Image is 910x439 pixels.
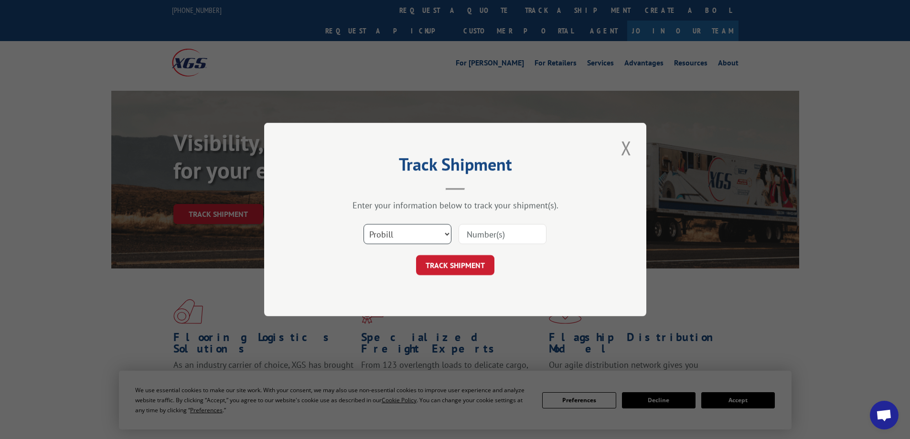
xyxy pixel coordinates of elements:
[416,255,494,275] button: TRACK SHIPMENT
[618,135,634,161] button: Close modal
[312,200,599,211] div: Enter your information below to track your shipment(s).
[870,401,899,429] a: Open chat
[312,158,599,176] h2: Track Shipment
[459,224,546,244] input: Number(s)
